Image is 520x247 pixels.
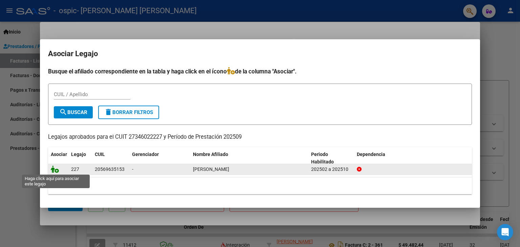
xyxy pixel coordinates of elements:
h2: Asociar Legajo [48,47,472,60]
div: 20569635153 [95,165,125,173]
span: CUIL [95,152,105,157]
mat-icon: delete [104,108,112,116]
p: Legajos aprobados para el CUIT 27346022227 y Período de Prestación 202509 [48,133,472,141]
datatable-header-cell: Gerenciador [129,147,190,170]
div: Open Intercom Messenger [497,224,513,240]
span: - [132,166,133,172]
span: Dependencia [357,152,385,157]
span: Asociar [51,152,67,157]
datatable-header-cell: Periodo Habilitado [308,147,354,170]
mat-icon: search [59,108,67,116]
datatable-header-cell: Dependencia [354,147,472,170]
span: Periodo Habilitado [311,152,334,165]
button: Borrar Filtros [98,106,159,119]
span: Legajo [71,152,86,157]
datatable-header-cell: Legajo [68,147,92,170]
button: Buscar [54,106,93,118]
h4: Busque el afiliado correspondiente en la tabla y haga click en el ícono de la columna "Asociar". [48,67,472,76]
span: Buscar [59,109,87,115]
span: Nombre Afiliado [193,152,228,157]
datatable-header-cell: Nombre Afiliado [190,147,308,170]
datatable-header-cell: CUIL [92,147,129,170]
span: 227 [71,166,79,172]
span: FIGUEROA MEDINA MATEO [193,166,229,172]
span: Borrar Filtros [104,109,153,115]
div: 202502 a 202510 [311,165,351,173]
datatable-header-cell: Asociar [48,147,68,170]
span: Gerenciador [132,152,159,157]
div: 1 registros [48,177,472,194]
